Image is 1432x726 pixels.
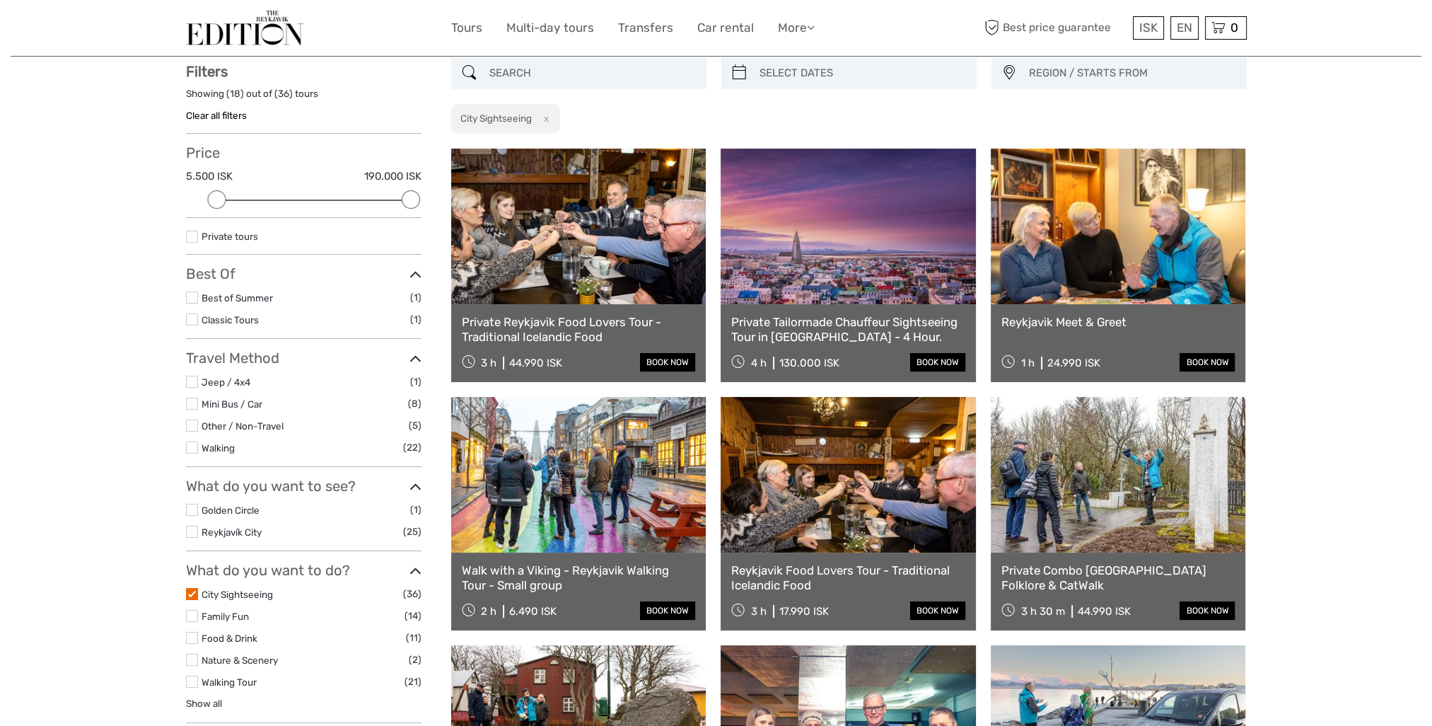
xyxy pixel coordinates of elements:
a: Jeep / 4x4 [202,376,250,388]
a: book now [1180,601,1235,620]
a: Walking [202,442,235,454]
h3: What do you want to do? [186,562,421,579]
span: (1) [410,374,421,390]
h2: City Sightseeing [460,113,532,124]
a: Other / Non-Travel [202,420,284,432]
button: REGION / STARTS FROM [1023,62,1240,85]
a: Multi-day tours [506,18,594,38]
button: Open LiveChat chat widget [163,22,180,39]
span: (1) [410,502,421,518]
a: Car rental [697,18,754,38]
h3: What do you want to see? [186,478,421,495]
button: x [534,111,553,126]
span: (8) [408,396,421,412]
label: 5.500 ISK [186,169,233,184]
span: 3 h [751,605,767,618]
div: 24.990 ISK [1047,357,1100,369]
span: (22) [403,439,421,456]
label: 190.000 ISK [364,169,421,184]
input: SEARCH [484,61,699,86]
span: (11) [406,630,421,646]
a: Reykjavik Meet & Greet [1001,315,1235,329]
h3: Travel Method [186,350,421,367]
a: book now [910,601,965,620]
a: Private Reykjavik Food Lovers Tour - Traditional Icelandic Food [462,315,696,344]
a: Classic Tours [202,314,259,325]
a: book now [1180,353,1235,371]
a: Tours [451,18,482,38]
div: Showing ( ) out of ( ) tours [186,87,421,109]
span: 1 h [1021,357,1035,369]
a: Golden Circle [202,505,260,516]
h3: Price [186,144,421,161]
a: book now [640,353,695,371]
a: Walk with a Viking - Reykjavik Walking Tour - Small group [462,563,696,592]
a: Private Tailormade Chauffeur Sightseeing Tour in [GEOGRAPHIC_DATA] - 4 Hour. [731,315,965,344]
a: Show all [186,698,222,709]
span: 2 h [481,605,496,618]
a: Clear all filters [186,110,247,121]
label: 18 [230,87,240,100]
div: 17.990 ISK [779,605,829,618]
a: book now [640,601,695,620]
label: 36 [278,87,289,100]
span: (25) [403,524,421,540]
span: ISK [1139,21,1158,35]
a: Walking Tour [202,676,257,688]
span: 4 h [751,357,767,369]
input: SELECT DATES [754,61,970,86]
span: 0 [1228,21,1240,35]
div: 44.990 ISK [1078,605,1131,618]
a: Family Fun [202,611,249,622]
a: Food & Drink [202,633,257,644]
img: The Reykjavík Edition [186,11,303,45]
h3: Best Of [186,265,421,282]
div: 44.990 ISK [509,357,562,369]
span: 3 h [481,357,496,369]
span: (1) [410,289,421,306]
a: Best of Summer [202,292,273,304]
span: (21) [404,674,421,690]
span: (2) [409,652,421,668]
a: Private Combo [GEOGRAPHIC_DATA] Folklore & CatWalk [1001,563,1235,592]
a: Mini Bus / Car [202,398,262,410]
span: (14) [404,608,421,624]
strong: Filters [186,63,228,80]
span: Best price guarantee [982,16,1129,40]
a: Nature & Scenery [202,655,278,666]
span: (36) [403,586,421,602]
p: We're away right now. Please check back later! [20,25,160,36]
a: Reykjavík City [202,526,262,538]
span: (5) [409,417,421,434]
a: City Sightseeing [202,589,273,600]
a: Transfers [618,18,673,38]
div: EN [1170,16,1199,40]
a: Private tours [202,231,258,242]
div: 130.000 ISK [779,357,839,369]
span: (1) [410,311,421,328]
a: Reykjavik Food Lovers Tour - Traditional Icelandic Food [731,563,965,592]
div: 6.490 ISK [509,605,557,618]
span: 3 h 30 m [1021,605,1065,618]
a: More [778,18,815,38]
a: book now [910,353,965,371]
